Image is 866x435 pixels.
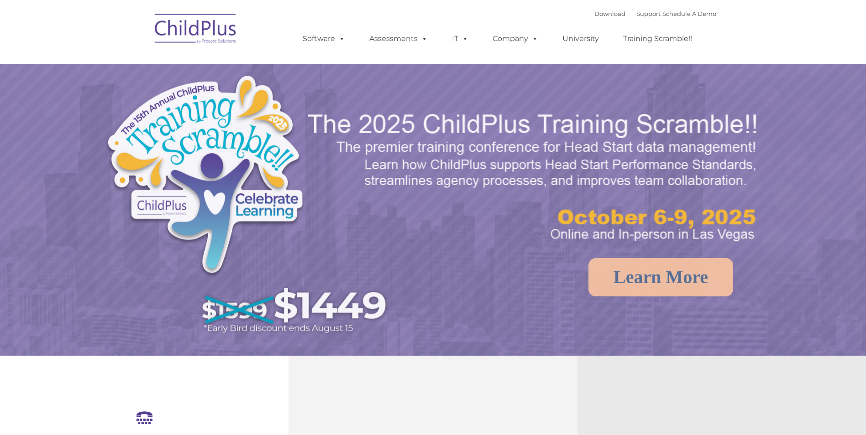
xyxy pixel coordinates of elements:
font: | [594,10,716,17]
a: IT [443,30,478,48]
a: University [553,30,608,48]
a: Download [594,10,625,17]
a: Assessments [360,30,437,48]
a: Training Scramble!! [614,30,701,48]
a: Support [636,10,661,17]
a: Software [294,30,354,48]
a: Learn More [588,258,733,296]
a: Company [483,30,547,48]
img: ChildPlus by Procare Solutions [150,7,241,53]
a: Schedule A Demo [662,10,716,17]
